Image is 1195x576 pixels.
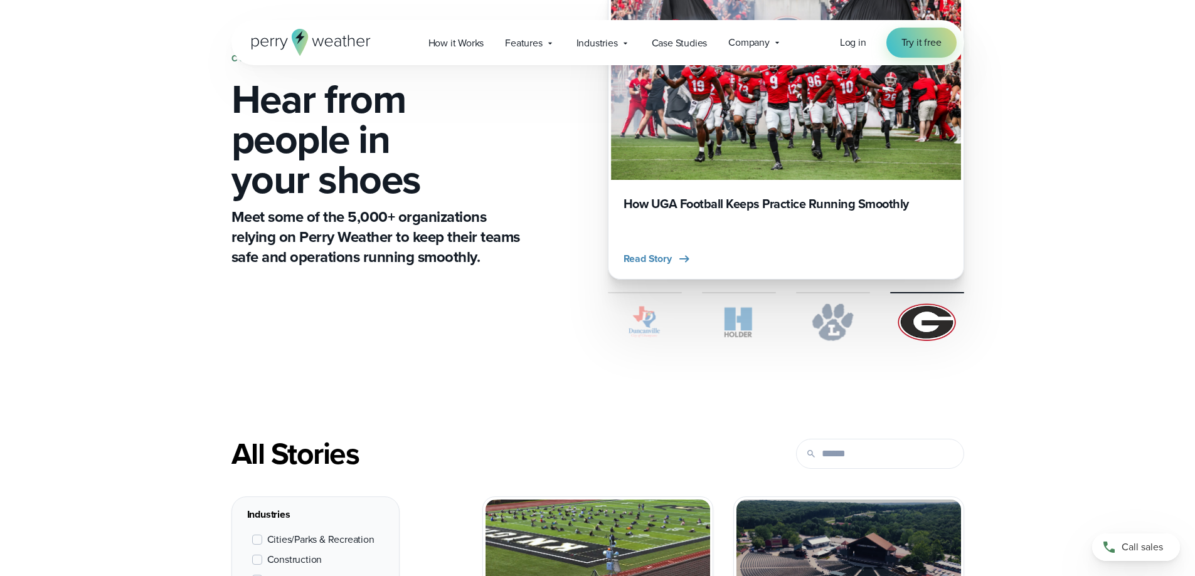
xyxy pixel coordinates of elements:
[608,303,682,341] img: City of Duncanville Logo
[840,35,866,50] a: Log in
[624,195,948,213] h3: How UGA Football Keeps Practice Running Smoothly
[624,251,672,266] span: Read Story
[886,28,957,58] a: Try it free
[267,552,322,567] span: Construction
[652,36,708,51] span: Case Studies
[576,36,618,51] span: Industries
[1122,540,1163,555] span: Call sales
[641,30,718,56] a: Case Studies
[1092,533,1180,561] a: Call sales
[231,207,525,267] p: Meet some of the 5,000+ organizations relying on Perry Weather to keep their teams safe and opera...
[702,303,776,341] img: Holder.svg
[505,36,542,51] span: Features
[247,507,384,522] div: Industries
[418,30,495,56] a: How it Works
[267,532,374,547] span: Cities/Parks & Recreation
[231,79,525,199] h1: Hear from people in your shoes
[428,36,484,51] span: How it Works
[231,436,713,471] div: All Stories
[901,35,942,50] span: Try it free
[624,251,692,266] button: Read Story
[728,35,770,50] span: Company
